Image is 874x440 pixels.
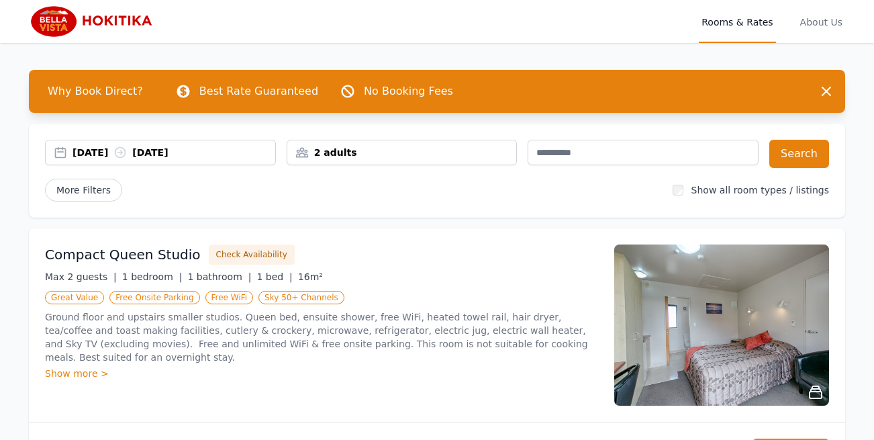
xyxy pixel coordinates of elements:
[45,367,598,380] div: Show more >
[209,245,295,265] button: Check Availability
[45,291,104,304] span: Great Value
[72,146,275,159] div: [DATE] [DATE]
[187,271,251,282] span: 1 bathroom |
[298,271,323,282] span: 16m²
[122,271,183,282] span: 1 bedroom |
[691,185,829,195] label: Show all room types / listings
[45,245,201,264] h3: Compact Queen Studio
[364,83,453,99] p: No Booking Fees
[258,291,344,304] span: Sky 50+ Channels
[769,140,829,168] button: Search
[199,83,318,99] p: Best Rate Guaranteed
[37,78,154,105] span: Why Book Direct?
[45,179,122,202] span: More Filters
[287,146,517,159] div: 2 adults
[256,271,292,282] span: 1 bed |
[205,291,254,304] span: Free WiFi
[45,310,598,364] p: Ground floor and upstairs smaller studios. Queen bed, ensuite shower, free WiFi, heated towel rai...
[29,5,158,38] img: Bella Vista Hokitika
[45,271,117,282] span: Max 2 guests |
[109,291,199,304] span: Free Onsite Parking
